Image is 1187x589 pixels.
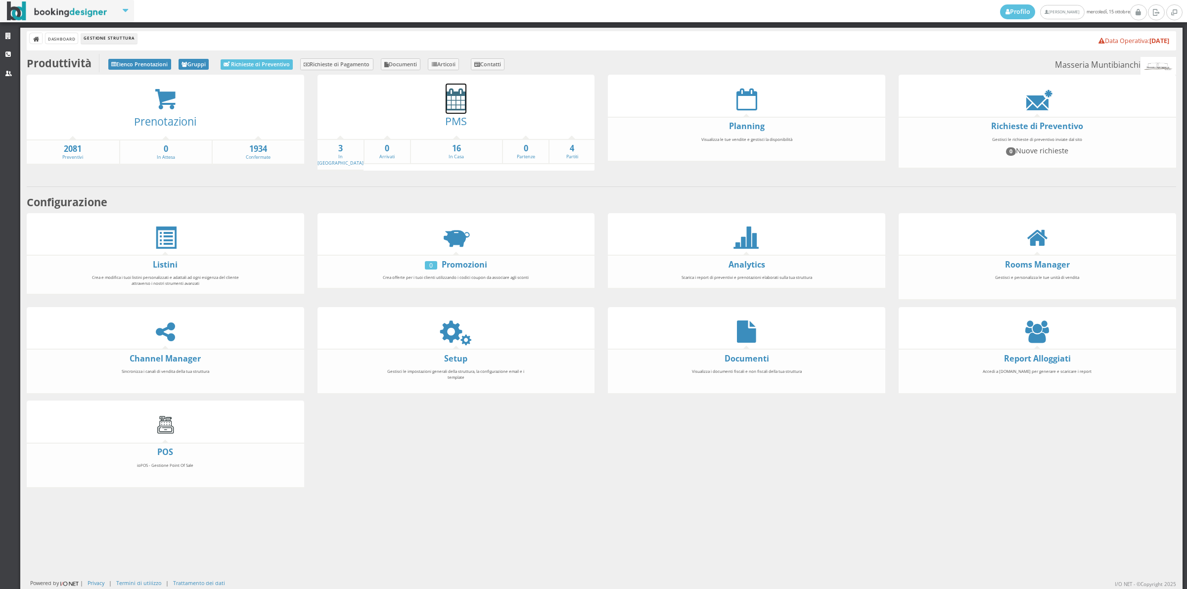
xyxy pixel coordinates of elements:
[381,58,421,70] a: Documenti
[961,146,1113,155] h4: Nuove richieste
[7,1,107,21] img: BookingDesigner.com
[85,458,245,484] div: ioPOS - Gestione Point Of Sale
[667,132,827,158] div: Visualizza le tue vendite e gestisci la disponibilità
[1000,4,1036,19] a: Profilo
[318,143,364,154] strong: 3
[444,353,467,364] a: Setup
[134,114,196,129] a: Prenotazioni
[85,364,245,390] div: Sincronizza i canali di vendita della tua struttura
[957,270,1117,296] div: Gestisci e personalizza le tue unità di vendita
[153,259,178,270] a: Listini
[46,33,78,44] a: Dashboard
[445,114,467,128] a: PMS
[957,364,1117,390] div: Accedi a [DOMAIN_NAME] per generare e scaricare i report
[667,364,827,390] div: Visualizza i documenti fiscali e non fiscali della tua struttura
[549,143,594,160] a: 4Partiti
[411,143,502,160] a: 16In Casa
[425,261,437,270] div: 0
[157,447,173,457] a: POS
[1006,147,1016,155] span: 0
[221,59,293,70] a: Richieste di Preventivo
[81,33,137,44] li: Gestione Struttura
[1098,37,1169,45] a: Data Operativa:[DATE]
[116,579,161,587] a: Termini di utilizzo
[991,121,1083,132] a: Richieste di Preventivo
[503,143,548,160] a: 0Partenze
[120,143,212,155] strong: 0
[729,259,765,270] a: Analytics
[300,58,373,70] a: Richieste di Pagamento
[166,579,169,587] div: |
[376,364,536,390] div: Gestisci le impostazioni generali della struttura, la configurazione email e i template
[729,121,765,132] a: Planning
[109,579,112,587] div: |
[154,414,177,436] img: cash-register.gif
[179,59,209,70] a: Gruppi
[120,143,212,161] a: 0In Attesa
[27,143,119,155] strong: 2081
[173,579,225,587] a: Trattamento dei dati
[27,143,119,161] a: 2081Preventivi
[503,143,548,154] strong: 0
[1004,353,1071,364] a: Report Alloggiati
[442,259,487,270] a: Promozioni
[27,195,107,209] b: Configurazione
[213,143,304,161] a: 1934Confermate
[365,143,410,160] a: 0Arrivati
[471,58,505,70] a: Contatti
[59,580,80,588] img: ionet_small_logo.png
[549,143,594,154] strong: 4
[1149,37,1169,45] b: [DATE]
[318,143,364,166] a: 3In [GEOGRAPHIC_DATA]
[428,58,459,70] a: Articoli
[1141,57,1176,75] img: 56db488bc92111ef969d06d5a9c234c7.png
[85,270,245,290] div: Crea e modifica i tuoi listini personalizzati e adattali ad ogni esigenza del cliente attraverso ...
[88,579,104,587] a: Privacy
[411,143,502,154] strong: 16
[376,270,536,285] div: Crea offerte per i tuoi clienti utilizzando i codici coupon da associare agli sconti
[1005,259,1070,270] a: Rooms Manager
[725,353,769,364] a: Documenti
[1000,4,1130,19] span: mercoledì, 15 ottobre
[213,143,304,155] strong: 1934
[1040,5,1084,19] a: [PERSON_NAME]
[27,56,91,70] b: Produttività
[957,132,1117,165] div: Gestisci le richieste di preventivo inviate dal sito
[1055,57,1176,75] small: Masseria Muntibianchi
[30,579,83,588] div: Powered by |
[108,59,171,70] a: Elenco Prenotazioni
[130,353,201,364] a: Channel Manager
[667,270,827,285] div: Scarica i report di preventivi e prenotazioni elaborati sulla tua struttura
[365,143,410,154] strong: 0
